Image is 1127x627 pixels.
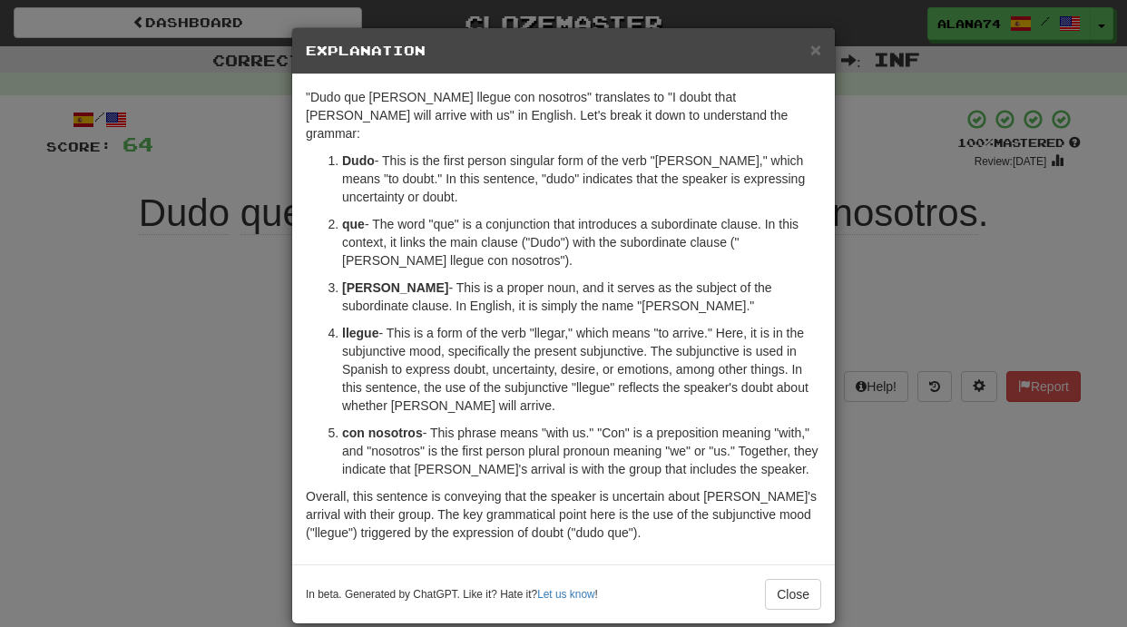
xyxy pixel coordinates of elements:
strong: Dudo [342,153,375,168]
strong: que [342,217,365,231]
small: In beta. Generated by ChatGPT. Like it? Hate it? ! [306,587,598,603]
p: Overall, this sentence is conveying that the speaker is uncertain about [PERSON_NAME]'s arrival w... [306,487,821,542]
a: Let us know [537,588,594,601]
p: - This is a proper noun, and it serves as the subject of the subordinate clause. In English, it i... [342,279,821,315]
strong: con nosotros [342,426,423,440]
span: × [810,39,821,60]
p: "Dudo que [PERSON_NAME] llegue con nosotros" translates to "I doubt that [PERSON_NAME] will arriv... [306,88,821,142]
h5: Explanation [306,42,821,60]
p: - This is a form of the verb "llegar," which means "to arrive." Here, it is in the subjunctive mo... [342,324,821,415]
button: Close [810,40,821,59]
button: Close [765,579,821,610]
p: - This is the first person singular form of the verb "[PERSON_NAME]," which means "to doubt." In ... [342,152,821,206]
strong: llegue [342,326,378,340]
p: - The word "que" is a conjunction that introduces a subordinate clause. In this context, it links... [342,215,821,269]
p: - This phrase means "with us." "Con" is a preposition meaning "with," and "nosotros" is the first... [342,424,821,478]
strong: [PERSON_NAME] [342,280,448,295]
